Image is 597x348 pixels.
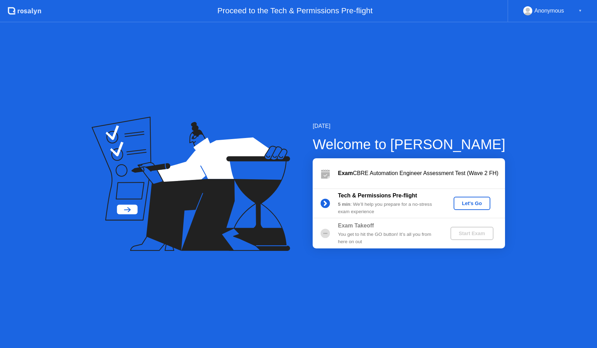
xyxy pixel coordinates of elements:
b: Exam Takeoff [338,223,374,229]
b: Exam [338,170,353,176]
div: Start Exam [453,231,491,236]
b: 5 min [338,202,350,207]
div: Welcome to [PERSON_NAME] [313,134,505,155]
div: : We’ll help you prepare for a no-stress exam experience [338,201,439,215]
div: Anonymous [534,6,564,15]
div: ▼ [578,6,582,15]
div: You get to hit the GO button! It’s all you from here on out [338,231,439,245]
button: Start Exam [450,227,493,240]
button: Let's Go [454,197,490,210]
div: [DATE] [313,122,505,130]
b: Tech & Permissions Pre-flight [338,193,417,198]
div: CBRE Automation Engineer Assessment Test (Wave 2 FH) [338,169,505,177]
div: Let's Go [456,201,488,206]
